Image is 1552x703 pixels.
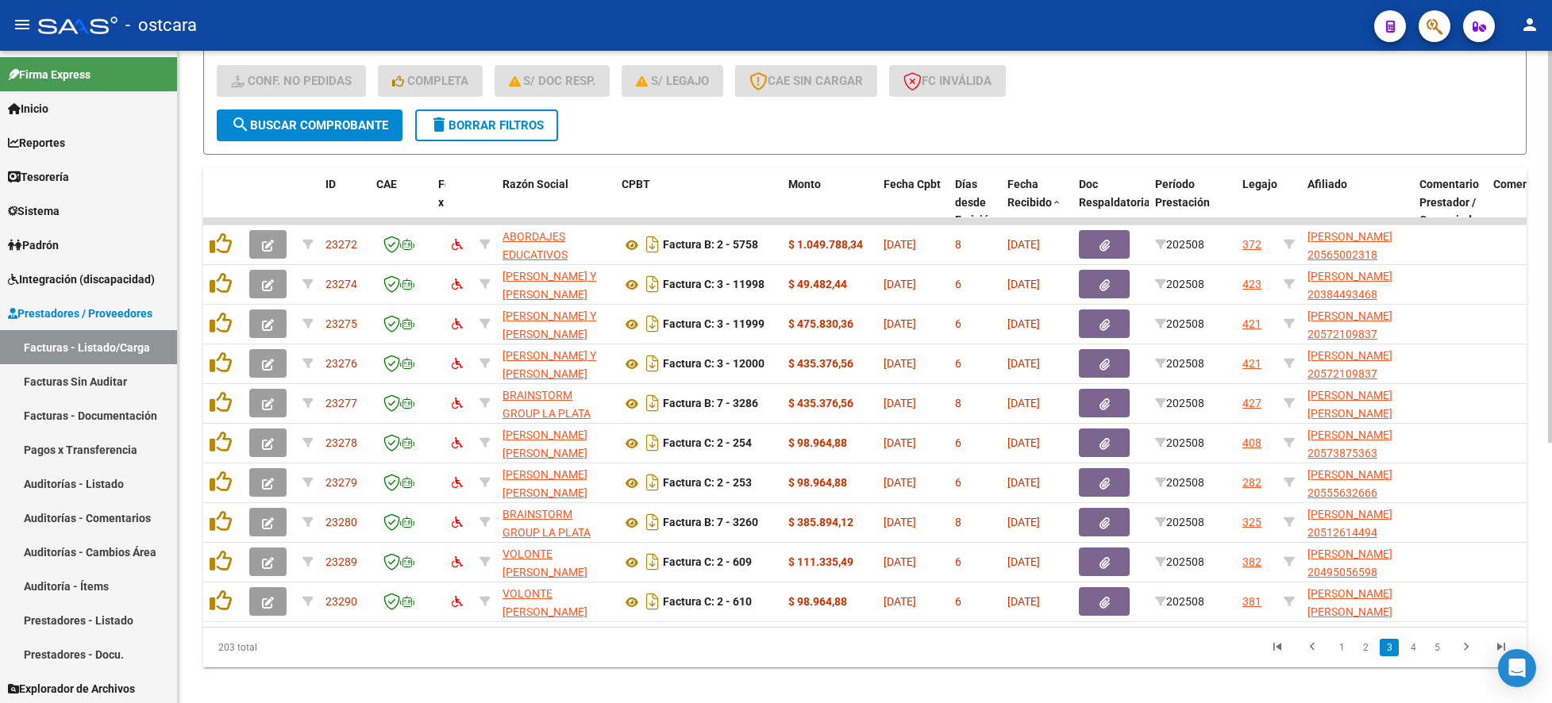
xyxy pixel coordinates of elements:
strong: Factura B: 7 - 3260 [663,517,758,529]
span: Período Prestación [1155,178,1210,209]
span: [DATE] [1007,595,1040,608]
span: [PERSON_NAME] 20555632666 [1307,468,1392,499]
span: 8 [955,397,961,409]
i: Descargar documento [642,509,663,535]
span: Borrar Filtros [429,118,544,133]
div: Open Intercom Messenger [1498,649,1536,687]
div: 382 [1242,553,1261,571]
span: CPBT [622,178,650,190]
datatable-header-cell: Fecha Cpbt [877,167,949,255]
span: [PERSON_NAME] 20495056598 [1307,547,1392,578]
span: Prestadores / Proveedores [8,305,152,322]
span: 6 [955,436,961,449]
div: 30715364170 [503,307,609,340]
div: 381 [1242,593,1261,611]
div: 408 [1242,434,1261,452]
span: 6 [955,317,961,330]
div: 421 [1242,355,1261,373]
span: Afiliado [1307,178,1347,190]
datatable-header-cell: Razón Social [496,167,615,255]
div: 27314986518 [503,545,609,578]
a: 5 [1427,639,1446,656]
button: FC Inválida [889,65,1006,97]
span: 6 [955,595,961,608]
span: Conf. no pedidas [231,74,352,88]
span: S/ Doc Resp. [509,74,596,88]
a: 1 [1332,639,1351,656]
strong: Factura B: 2 - 5758 [663,239,758,252]
datatable-header-cell: Días desde Emisión [949,167,1001,255]
div: 325 [1242,513,1261,532]
span: 23280 [325,516,357,528]
strong: $ 475.830,36 [788,317,853,330]
span: BRAINSTORM GROUP LA PLATA S.A. [503,389,591,438]
div: 421 [1242,315,1261,333]
span: 6 [955,555,961,568]
div: 427 [1242,394,1261,413]
span: CAE SIN CARGAR [749,74,863,88]
a: go to last page [1486,639,1516,656]
span: [DATE] [884,555,916,568]
div: 27314986518 [503,585,609,618]
button: Borrar Filtros [415,109,558,141]
a: 4 [1404,639,1423,656]
span: [PERSON_NAME] 20384493468 [1307,270,1392,301]
span: 202508 [1155,595,1204,608]
span: 23278 [325,436,357,449]
a: go to first page [1262,639,1292,656]
span: [PERSON_NAME] 20512614494 [1307,508,1392,539]
strong: $ 49.482,44 [788,278,847,290]
span: 8 [955,238,961,251]
mat-icon: person [1520,15,1539,34]
span: [PERSON_NAME] Y [PERSON_NAME] [503,309,596,340]
i: Descargar documento [642,470,663,495]
a: 2 [1356,639,1375,656]
span: 23289 [325,555,357,568]
span: VOLONTE [PERSON_NAME] [503,547,587,578]
span: 8 [955,516,961,528]
span: [DATE] [884,397,916,409]
strong: $ 435.376,56 [788,357,853,370]
span: [DATE] [884,357,916,370]
span: [DATE] [1007,516,1040,528]
strong: Factura B: 7 - 3286 [663,398,758,410]
a: go to next page [1451,639,1481,656]
div: 30715364170 [503,347,609,380]
span: 202508 [1155,436,1204,449]
span: Firma Express [8,66,91,83]
span: Doc Respaldatoria [1079,178,1150,209]
span: [DATE] [884,595,916,608]
strong: Factura C: 3 - 12000 [663,358,764,371]
datatable-header-cell: Legajo [1236,167,1277,255]
button: Buscar Comprobante [217,109,402,141]
datatable-header-cell: Período Prestación [1149,167,1236,255]
span: [PERSON_NAME] [PERSON_NAME] [503,468,587,499]
strong: $ 435.376,56 [788,397,853,409]
mat-icon: menu [13,15,32,34]
i: Descargar documento [642,232,663,257]
span: [DATE] [1007,436,1040,449]
span: [PERSON_NAME] 20572109837 [1307,309,1392,340]
button: CAE SIN CARGAR [735,65,877,97]
span: 202508 [1155,357,1204,370]
span: 202508 [1155,397,1204,409]
strong: Factura C: 2 - 253 [663,477,752,490]
span: 202508 [1155,476,1204,489]
span: [DATE] [1007,555,1040,568]
div: 30711258848 [503,386,609,420]
span: 23275 [325,317,357,330]
span: [DATE] [1007,317,1040,330]
span: 23272 [325,238,357,251]
li: page 3 [1377,634,1401,661]
span: 6 [955,357,961,370]
span: Integración (discapacidad) [8,271,155,288]
datatable-header-cell: Doc Respaldatoria [1073,167,1149,255]
span: [PERSON_NAME] [PERSON_NAME] 20579913720 [1307,587,1392,636]
span: [DATE] [1007,397,1040,409]
i: Descargar documento [642,271,663,297]
datatable-header-cell: CAE [370,167,432,255]
span: Legajo [1242,178,1277,190]
span: Padrón [8,236,59,254]
div: 30715874136 [503,228,609,261]
span: ABORDAJES EDUCATIVOS EMPATIA SA [503,230,568,279]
